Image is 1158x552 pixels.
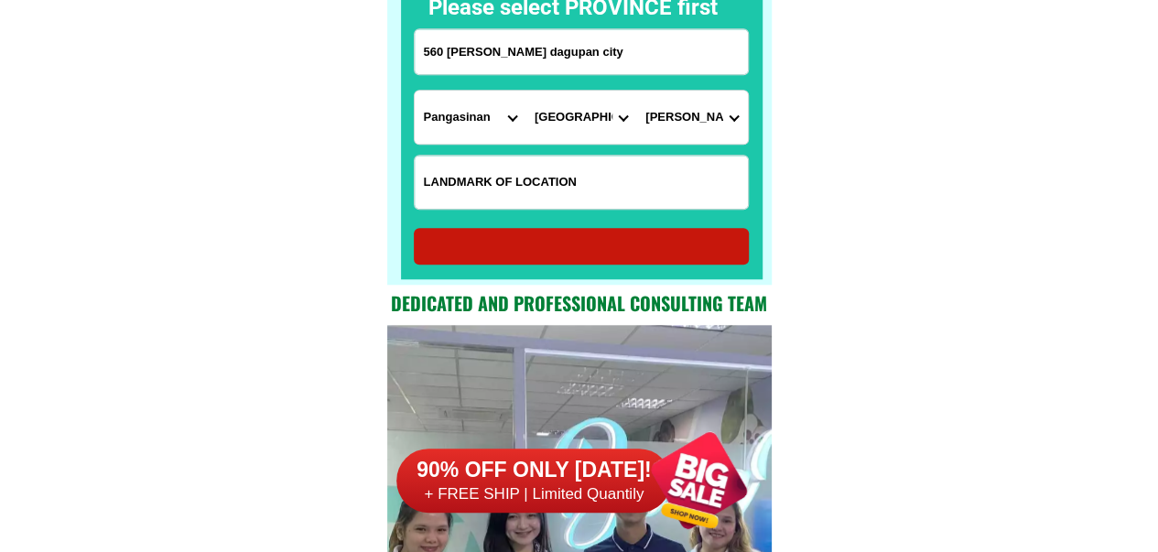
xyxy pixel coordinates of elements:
input: Input address [415,29,748,74]
select: Select district [525,91,636,144]
select: Select province [415,91,525,144]
input: Input LANDMARKOFLOCATION [415,156,748,209]
h2: Dedicated and professional consulting team [387,289,772,317]
h6: + FREE SHIP | Limited Quantily [396,484,671,504]
h6: 90% OFF ONLY [DATE]! [396,457,671,484]
select: Select commune [636,91,747,144]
